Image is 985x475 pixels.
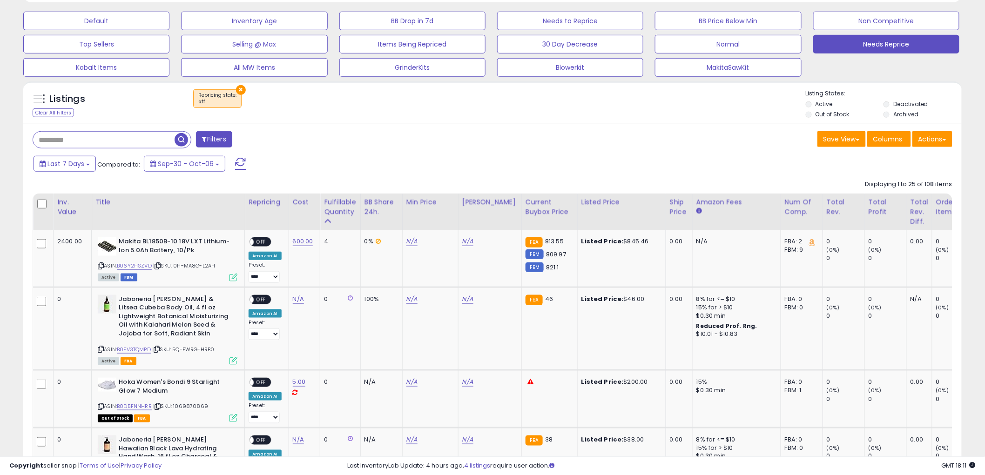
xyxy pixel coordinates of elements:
[462,294,473,304] a: N/A
[936,395,974,403] div: 0
[406,237,418,246] a: N/A
[785,303,816,312] div: FBM: 0
[196,131,232,147] button: Filters
[827,295,864,303] div: 0
[827,254,864,262] div: 0
[869,387,882,394] small: (0%)
[526,295,543,305] small: FBA
[785,246,816,254] div: FBM: 9
[785,295,816,303] div: FBA: 0
[545,435,553,444] span: 38
[936,435,974,444] div: 0
[827,237,864,246] div: 0
[121,357,136,365] span: FBA
[293,435,304,444] a: N/A
[827,246,840,254] small: (0%)
[97,160,140,169] span: Compared to:
[364,197,398,217] div: BB Share 24h.
[696,197,777,207] div: Amazon Fees
[581,377,624,386] b: Listed Price:
[936,295,974,303] div: 0
[827,395,864,403] div: 0
[911,295,925,303] div: N/A
[869,435,906,444] div: 0
[339,35,486,54] button: Items Being Repriced
[696,207,702,215] small: Amazon Fees.
[696,330,774,338] div: $10.01 - $10.83
[581,295,659,303] div: $46.00
[827,387,840,394] small: (0%)
[581,294,624,303] b: Listed Price:
[497,35,643,54] button: 30 Day Decrease
[545,237,564,246] span: 813.55
[80,461,119,470] a: Terms of Use
[23,12,169,30] button: Default
[33,108,74,117] div: Clear All Filters
[696,322,757,330] b: Reduced Prof. Rng.
[816,100,833,108] label: Active
[57,435,84,444] div: 0
[827,304,840,311] small: (0%)
[869,197,903,217] div: Total Profit
[869,295,906,303] div: 0
[198,92,236,106] span: Repricing state :
[254,238,269,246] span: OFF
[236,85,246,95] button: ×
[95,197,241,207] div: Title
[869,312,906,320] div: 0
[339,58,486,77] button: GrinderKits
[526,197,573,217] div: Current Buybox Price
[655,35,801,54] button: Normal
[526,435,543,446] small: FBA
[526,237,543,248] small: FBA
[785,378,816,386] div: FBA: 0
[406,435,418,444] a: N/A
[324,237,353,246] div: 4
[324,435,353,444] div: 0
[696,303,774,312] div: 15% for > $10
[23,58,169,77] button: Kobalt Items
[670,197,688,217] div: Ship Price
[869,237,906,246] div: 0
[546,263,559,272] span: 821.1
[911,197,928,227] div: Total Rev. Diff.
[785,444,816,452] div: FBM: 0
[893,100,928,108] label: Deactivated
[936,254,974,262] div: 0
[249,402,281,423] div: Preset:
[117,346,151,354] a: B0FV3TQMPD
[869,395,906,403] div: 0
[98,378,116,392] img: 319OiSWfTHL._SL40_.jpg
[936,304,949,311] small: (0%)
[936,237,974,246] div: 0
[911,378,925,386] div: 0.00
[98,237,116,256] img: 51eaOdI3OqL._SL40_.jpg
[912,131,952,147] button: Actions
[406,294,418,304] a: N/A
[98,415,133,422] span: All listings that are currently out of stock and unavailable for purchase on Amazon
[696,386,774,395] div: $0.30 min
[827,197,861,217] div: Total Rev.
[324,378,353,386] div: 0
[936,312,974,320] div: 0
[98,435,116,454] img: 41PqZIGCm+L._SL40_.jpg
[546,250,566,259] span: 809.97
[406,377,418,387] a: N/A
[117,262,152,270] a: B06Y2HSZVD
[49,93,85,106] h5: Listings
[893,110,918,118] label: Archived
[34,156,96,172] button: Last 7 Days
[581,237,659,246] div: $845.46
[936,378,974,386] div: 0
[670,295,685,303] div: 0.00
[364,295,395,303] div: 100%
[23,35,169,54] button: Top Sellers
[293,197,317,207] div: Cost
[806,89,962,98] p: Listing States:
[827,435,864,444] div: 0
[249,197,284,207] div: Repricing
[57,237,84,246] div: 2400.00
[119,295,232,341] b: Jaboneria [PERSON_NAME] & Litsea Cubeba Body Oil, 4 fl oz Lightweight Botanical Moisturizing Oil ...
[873,134,903,144] span: Columns
[497,58,643,77] button: Blowerkit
